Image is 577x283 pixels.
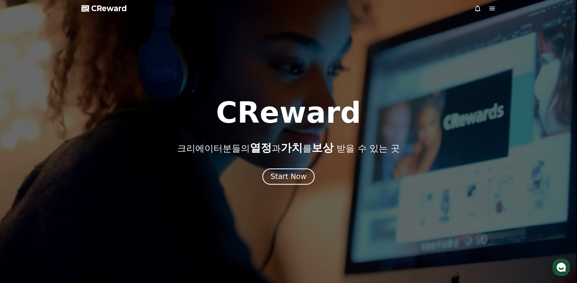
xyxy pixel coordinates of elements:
[262,174,315,180] a: Start Now
[177,142,400,154] p: 크리에이터분들의 과 를 받을 수 있는 곳
[281,141,303,154] span: 가치
[94,201,101,206] span: 설정
[55,201,63,206] span: 대화
[270,172,307,181] div: Start Now
[262,168,315,185] button: Start Now
[19,201,23,206] span: 홈
[312,141,333,154] span: 보상
[91,4,127,13] span: CReward
[81,4,127,13] a: CReward
[40,192,78,207] a: 대화
[2,192,40,207] a: 홈
[216,98,361,127] h1: CReward
[250,141,272,154] span: 열정
[78,192,116,207] a: 설정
